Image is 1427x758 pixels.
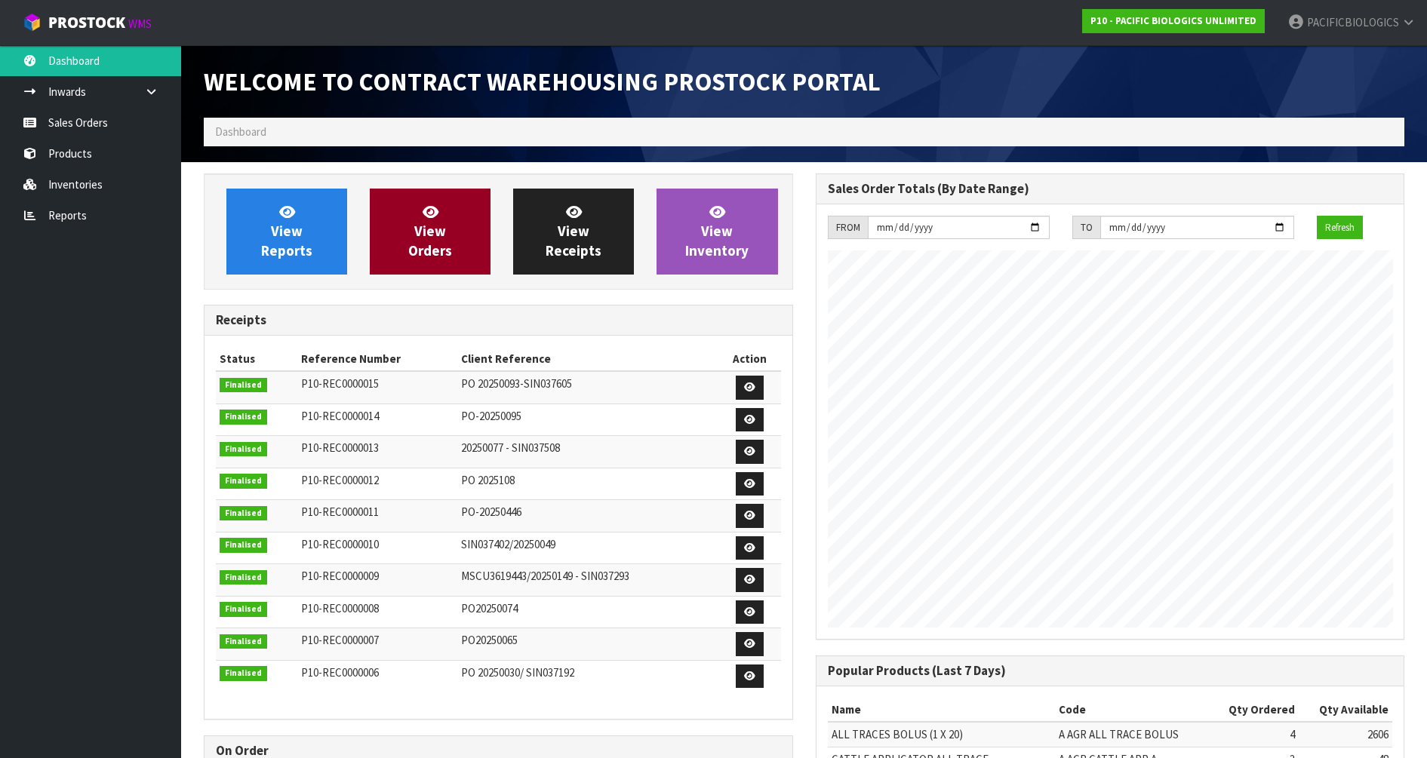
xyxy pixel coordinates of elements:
[546,203,601,259] span: View Receipts
[1317,216,1363,240] button: Refresh
[128,17,152,31] small: WMS
[220,634,267,649] span: Finalised
[301,601,379,615] span: P10-REC0000008
[457,347,719,371] th: Client Reference
[1072,216,1100,240] div: TO
[461,473,515,487] span: PO 2025108
[1307,15,1399,29] span: PACIFICBIOLOGICS
[461,537,555,551] span: SIN037402/20250049
[828,664,1393,678] h3: Popular Products (Last 7 Days)
[301,665,379,680] span: P10-REC0000006
[301,569,379,583] span: P10-REC0000009
[220,570,267,585] span: Finalised
[301,505,379,519] span: P10-REC0000011
[215,124,266,139] span: Dashboard
[220,538,267,553] span: Finalised
[216,347,297,371] th: Status
[1055,722,1210,747] td: A AGR ALL TRACE BOLUS
[301,537,379,551] span: P10-REC0000010
[461,505,521,519] span: PO-20250446
[1090,14,1256,27] strong: P10 - PACIFIC BIOLOGICS UNLIMITED
[261,203,312,259] span: View Reports
[657,189,777,275] a: ViewInventory
[828,182,1393,196] h3: Sales Order Totals (By Date Range)
[461,633,518,647] span: PO20250065
[461,440,560,455] span: 20250077 - SIN037508
[216,744,781,758] h3: On Order
[301,633,379,647] span: P10-REC0000007
[1299,722,1392,747] td: 2606
[1210,698,1299,722] th: Qty Ordered
[220,410,267,425] span: Finalised
[828,722,1056,747] td: ALL TRACES BOLUS (1 X 20)
[1210,722,1299,747] td: 4
[685,203,749,259] span: View Inventory
[408,203,452,259] span: View Orders
[301,409,379,423] span: P10-REC0000014
[216,313,781,327] h3: Receipts
[220,378,267,393] span: Finalised
[370,189,491,275] a: ViewOrders
[301,473,379,487] span: P10-REC0000012
[204,66,881,97] span: Welcome to Contract Warehousing ProStock Portal
[220,474,267,489] span: Finalised
[828,698,1056,722] th: Name
[513,189,634,275] a: ViewReceipts
[297,347,457,371] th: Reference Number
[461,601,518,615] span: PO20250074
[301,440,379,455] span: P10-REC0000013
[220,666,267,681] span: Finalised
[461,665,574,680] span: PO 20250030/ SIN037192
[461,376,572,391] span: PO 20250093-SIN037605
[220,602,267,617] span: Finalised
[23,13,42,32] img: cube-alt.png
[461,409,521,423] span: PO-20250095
[1055,698,1210,722] th: Code
[220,506,267,521] span: Finalised
[220,442,267,457] span: Finalised
[828,216,868,240] div: FROM
[226,189,347,275] a: ViewReports
[719,347,781,371] th: Action
[461,569,629,583] span: MSCU3619443/20250149 - SIN037293
[1299,698,1392,722] th: Qty Available
[301,376,379,391] span: P10-REC0000015
[48,13,125,32] span: ProStock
